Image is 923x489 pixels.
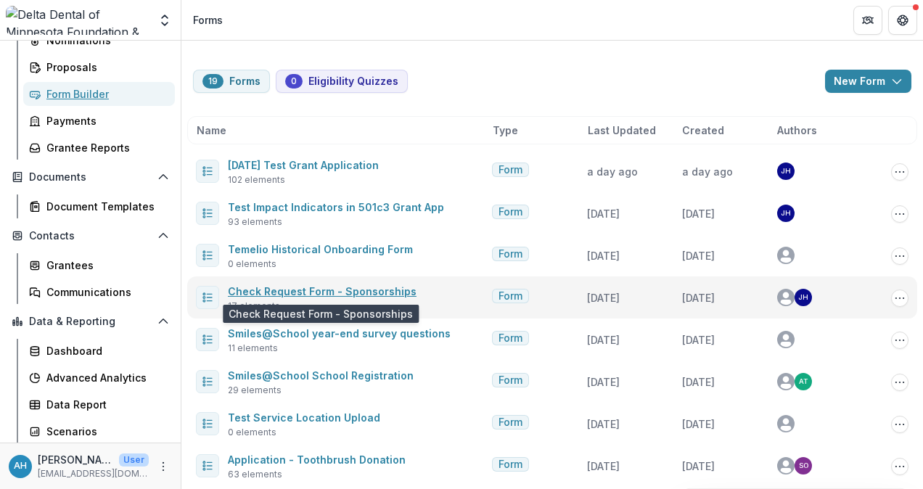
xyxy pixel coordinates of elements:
[46,370,163,385] div: Advanced Analytics
[682,418,715,430] span: [DATE]
[197,123,226,138] span: Name
[587,460,620,472] span: [DATE]
[777,331,795,348] svg: avatar
[23,82,175,106] a: Form Builder
[228,285,417,297] a: Check Request Form - Sponsorships
[23,393,175,416] a: Data Report
[777,123,817,138] span: Authors
[29,230,152,242] span: Contacts
[46,284,163,300] div: Communications
[29,171,152,184] span: Documents
[46,113,163,128] div: Payments
[781,168,791,175] div: John Howe
[208,76,218,86] span: 19
[228,258,276,271] span: 0 elements
[23,280,175,304] a: Communications
[499,416,522,429] span: Form
[46,343,163,358] div: Dashboard
[46,424,163,439] div: Scenarios
[799,462,808,469] div: Sharon Oswald
[587,207,620,220] span: [DATE]
[777,289,795,306] svg: avatar
[891,332,908,349] button: Options
[193,70,270,93] button: Forms
[6,6,149,35] img: Delta Dental of Minnesota Foundation & Community Giving logo
[798,294,808,301] div: John Howe
[228,201,444,213] a: Test Impact Indicators in 501c3 Grant App
[891,289,908,307] button: Options
[155,6,175,35] button: Open entity switcher
[14,461,27,471] div: Annessa Hicks
[23,366,175,390] a: Advanced Analytics
[499,290,522,303] span: Form
[6,310,175,333] button: Open Data & Reporting
[499,164,522,176] span: Form
[46,59,163,75] div: Proposals
[228,243,413,255] a: Temelio Historical Onboarding Form
[6,165,175,189] button: Open Documents
[493,123,518,138] span: Type
[682,292,715,304] span: [DATE]
[781,210,791,217] div: John Howe
[682,250,715,262] span: [DATE]
[228,453,406,466] a: Application - Toothbrush Donation
[799,378,808,385] div: Anna Test
[155,458,172,475] button: More
[228,468,282,481] span: 63 elements
[825,70,911,93] button: New Form
[23,194,175,218] a: Document Templates
[587,250,620,262] span: [DATE]
[777,373,795,390] svg: avatar
[23,253,175,277] a: Grantees
[228,342,278,355] span: 11 elements
[29,316,152,328] span: Data & Reporting
[891,205,908,223] button: Options
[682,123,724,138] span: Created
[228,369,414,382] a: Smiles@School School Registration
[499,206,522,218] span: Form
[587,418,620,430] span: [DATE]
[499,374,522,387] span: Form
[587,334,620,346] span: [DATE]
[46,86,163,102] div: Form Builder
[777,457,795,474] svg: avatar
[228,173,285,186] span: 102 elements
[23,136,175,160] a: Grantee Reports
[38,452,113,467] p: [PERSON_NAME]
[46,258,163,273] div: Grantees
[46,397,163,412] div: Data Report
[888,6,917,35] button: Get Help
[228,411,380,424] a: Test Service Location Upload
[891,247,908,265] button: Options
[777,247,795,264] svg: avatar
[891,458,908,475] button: Options
[46,140,163,155] div: Grantee Reports
[891,163,908,181] button: Options
[23,339,175,363] a: Dashboard
[682,334,715,346] span: [DATE]
[276,70,408,93] button: Eligibility Quizzes
[499,459,522,471] span: Form
[499,248,522,260] span: Form
[23,419,175,443] a: Scenarios
[228,327,451,340] a: Smiles@School year-end survey questions
[682,376,715,388] span: [DATE]
[291,76,297,86] span: 0
[587,165,638,178] span: a day ago
[228,159,379,171] a: [DATE] Test Grant Application
[228,426,276,439] span: 0 elements
[228,215,282,229] span: 93 elements
[187,9,229,30] nav: breadcrumb
[228,384,282,397] span: 29 elements
[853,6,882,35] button: Partners
[891,374,908,391] button: Options
[23,55,175,79] a: Proposals
[46,199,163,214] div: Document Templates
[38,467,149,480] p: [EMAIL_ADDRESS][DOMAIN_NAME]
[682,207,715,220] span: [DATE]
[119,453,149,467] p: User
[23,109,175,133] a: Payments
[587,292,620,304] span: [DATE]
[193,12,223,28] div: Forms
[587,376,620,388] span: [DATE]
